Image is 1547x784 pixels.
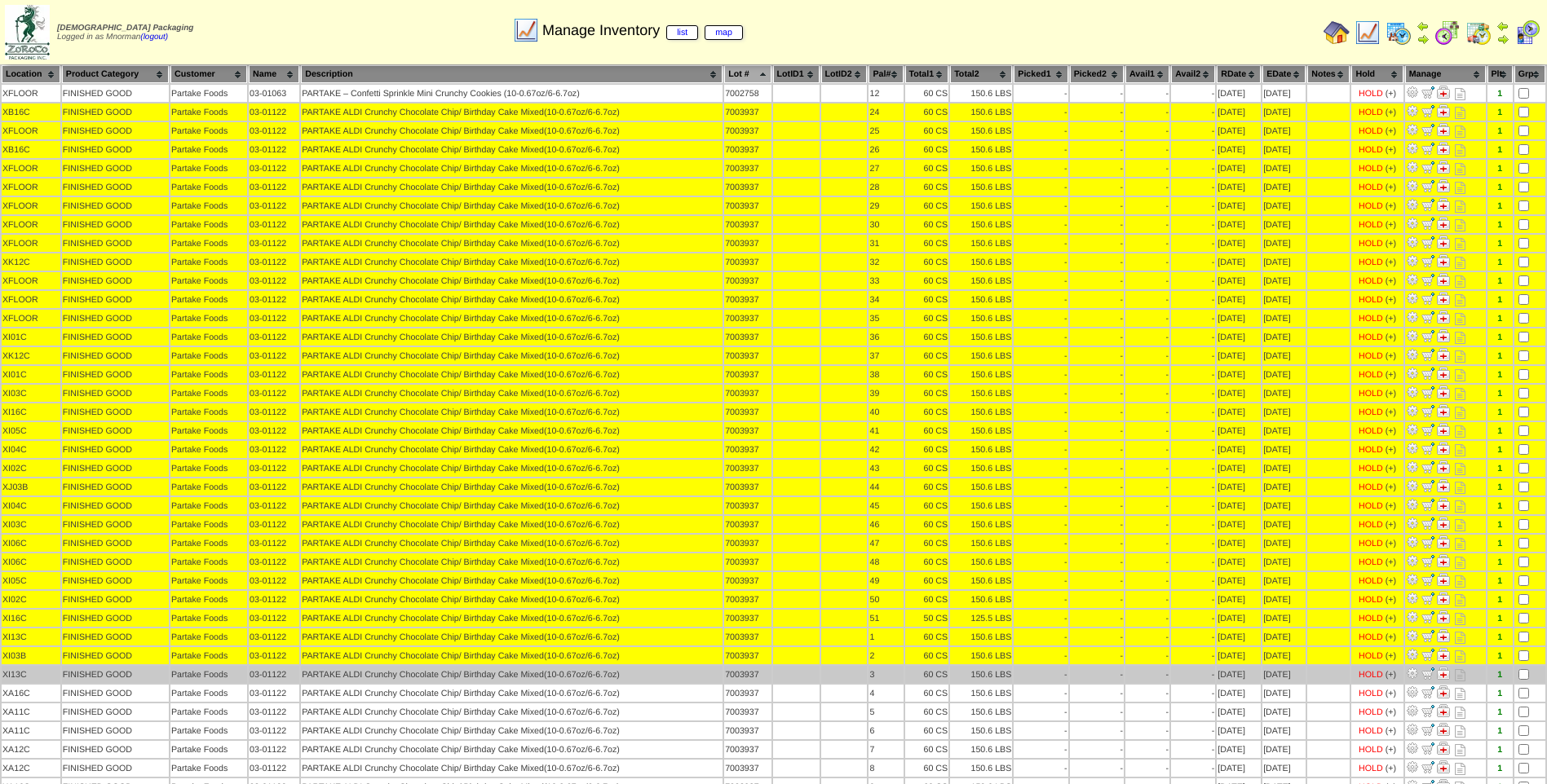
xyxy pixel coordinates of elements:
[1488,89,1512,99] div: 1
[1359,201,1383,211] div: HOLD
[170,104,247,121] td: Partake Foods
[1386,20,1412,46] img: calendarprod.gif
[1125,160,1169,177] td: -
[1406,629,1419,642] img: Adjust
[1171,65,1215,83] th: Avail2
[1406,460,1419,473] img: Adjust
[62,160,169,177] td: FINISHED GOOD
[1406,592,1419,605] img: Adjust
[2,178,60,196] td: XFLOOR
[950,197,1012,214] td: 150.6 LBS
[1125,122,1169,139] td: -
[1406,348,1419,361] img: Adjust
[1217,122,1261,139] td: [DATE]
[1406,385,1419,399] img: Adjust
[1421,292,1434,305] img: Move
[1437,554,1450,567] img: Manage Hold
[724,104,771,121] td: 7003937
[1217,160,1261,177] td: [DATE]
[62,197,169,214] td: FINISHED GOOD
[1171,160,1215,177] td: -
[1262,85,1306,102] td: [DATE]
[1437,517,1450,530] img: Manage Hold
[1386,183,1396,192] div: (+)
[5,5,50,59] img: zoroco-logo-small.webp
[1421,348,1434,361] img: Move
[1437,573,1450,586] img: Manage Hold
[1421,442,1434,455] img: Move
[1455,126,1465,138] i: Note
[1421,498,1434,511] img: Move
[1406,161,1419,174] img: Adjust
[1437,348,1450,361] img: Manage Hold
[1488,183,1512,192] div: 1
[1386,108,1396,117] div: (+)
[1359,145,1383,155] div: HOLD
[1437,460,1450,473] img: Manage Hold
[1070,178,1124,196] td: -
[1217,85,1261,102] td: [DATE]
[1406,254,1419,267] img: Adjust
[1421,179,1434,192] img: Move
[1014,85,1067,102] td: -
[1437,179,1450,192] img: Manage Hold
[1421,648,1434,661] img: Move
[724,65,771,83] th: Lot #
[1406,554,1419,567] img: Adjust
[1421,385,1434,399] img: Move
[1421,610,1434,623] img: Move
[2,141,60,158] td: XB16C
[1406,86,1419,99] img: Adjust
[1406,367,1419,380] img: Adjust
[1386,145,1396,155] div: (+)
[1406,723,1419,736] img: Adjust
[1406,610,1419,623] img: Adjust
[301,65,723,83] th: Description
[1437,498,1450,511] img: Manage Hold
[1437,123,1450,136] img: Manage Hold
[1406,498,1419,511] img: Adjust
[905,141,949,158] td: 60 CS
[1217,104,1261,121] td: [DATE]
[1406,517,1419,530] img: Adjust
[869,122,903,139] td: 25
[1406,123,1419,136] img: Adjust
[905,178,949,196] td: 60 CS
[2,104,60,121] td: XB16C
[1421,479,1434,492] img: Move
[249,85,299,102] td: 03-01063
[1359,126,1383,136] div: HOLD
[1421,667,1434,680] img: Move
[1125,197,1169,214] td: -
[1171,178,1215,196] td: -
[869,216,903,233] td: 30
[1437,723,1450,736] img: Manage Hold
[1421,104,1434,117] img: Move
[1421,685,1434,698] img: Move
[1070,216,1124,233] td: -
[950,65,1012,83] th: Total2
[170,197,247,214] td: Partake Foods
[1171,122,1215,139] td: -
[1455,88,1465,100] i: Note
[821,65,868,83] th: LotID2
[1437,311,1450,324] img: Manage Hold
[1406,217,1419,230] img: Adjust
[1437,254,1450,267] img: Manage Hold
[1437,273,1450,286] img: Manage Hold
[1262,65,1306,83] th: EDate
[724,160,771,177] td: 7003937
[1125,85,1169,102] td: -
[1421,123,1434,136] img: Move
[1455,163,1465,175] i: Note
[170,160,247,177] td: Partake Foods
[1421,460,1434,473] img: Move
[1417,33,1430,46] img: arrowright.gif
[1455,200,1465,213] i: Note
[1465,20,1492,46] img: calendarinout.gif
[724,85,771,102] td: 7002758
[1262,216,1306,233] td: [DATE]
[1125,141,1169,158] td: -
[1437,423,1450,436] img: Manage Hold
[1421,573,1434,586] img: Move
